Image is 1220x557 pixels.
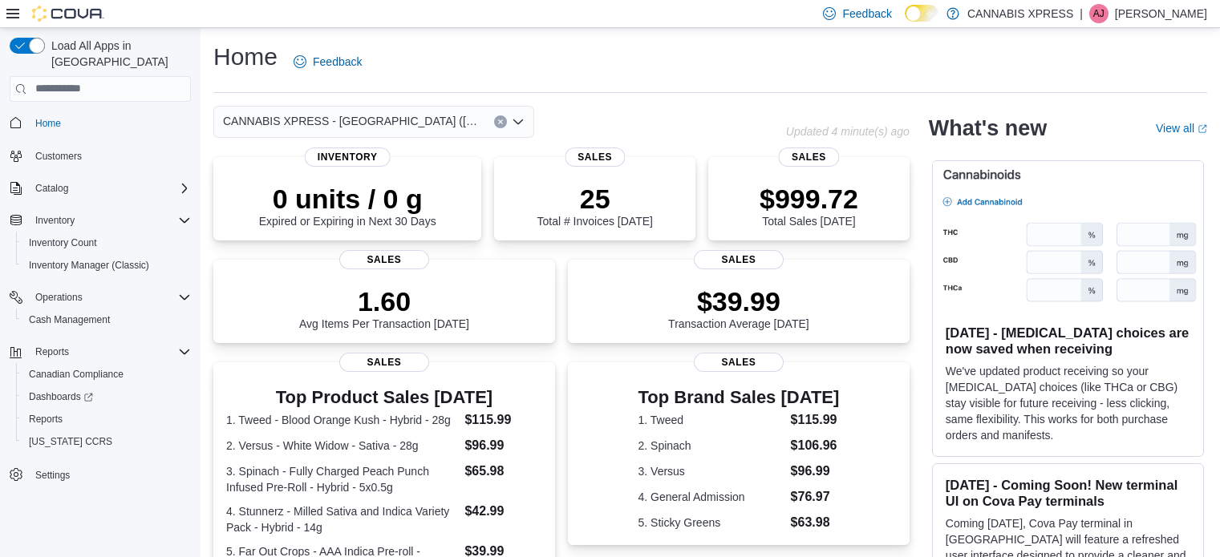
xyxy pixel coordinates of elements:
[226,412,458,428] dt: 1. Tweed - Blood Orange Kush - Hybrid - 28g
[760,183,858,215] p: $999.72
[29,114,67,133] a: Home
[22,365,130,384] a: Canadian Compliance
[35,345,69,358] span: Reports
[10,105,191,528] nav: Complex example
[29,435,112,448] span: [US_STATE] CCRS
[668,285,809,330] div: Transaction Average [DATE]
[22,256,156,275] a: Inventory Manager (Classic)
[29,211,81,230] button: Inventory
[1080,4,1083,23] p: |
[946,325,1190,357] h3: [DATE] - [MEDICAL_DATA] choices are now saved when receiving
[35,291,83,304] span: Operations
[29,390,93,403] span: Dashboards
[791,462,840,481] dd: $96.99
[29,236,97,249] span: Inventory Count
[3,111,197,135] button: Home
[3,209,197,232] button: Inventory
[45,38,191,70] span: Load All Apps in [GEOGRAPHIC_DATA]
[1115,4,1207,23] p: [PERSON_NAME]
[226,438,458,454] dt: 2. Versus - White Widow - Sativa - 28g
[313,54,362,70] span: Feedback
[791,410,840,430] dd: $115.99
[22,432,119,451] a: [US_STATE] CCRS
[29,146,191,166] span: Customers
[22,387,99,406] a: Dashboards
[22,387,191,406] span: Dashboards
[638,388,840,407] h3: Top Brand Sales [DATE]
[929,115,1047,141] h2: What's new
[3,177,197,200] button: Catalog
[22,410,69,429] a: Reports
[35,214,75,227] span: Inventory
[905,5,938,22] input: Dark Mode
[537,183,652,228] div: Total # Invoices [DATE]
[339,250,429,269] span: Sales
[223,111,478,131] span: CANNABIS XPRESS - [GEOGRAPHIC_DATA] ([GEOGRAPHIC_DATA])
[967,4,1073,23] p: CANNABIS XPRESS
[638,515,784,531] dt: 5. Sticky Greens
[22,310,116,329] a: Cash Management
[22,410,191,429] span: Reports
[1089,4,1109,23] div: Anthony John
[464,410,541,430] dd: $115.99
[16,430,197,453] button: [US_STATE] CCRS
[16,363,197,385] button: Canadian Compliance
[3,341,197,363] button: Reports
[791,487,840,507] dd: $76.97
[299,285,469,330] div: Avg Items Per Transaction [DATE]
[22,233,103,252] a: Inventory Count
[694,353,784,372] span: Sales
[29,466,76,485] a: Settings
[29,179,75,198] button: Catalog
[259,183,436,215] p: 0 units / 0 g
[287,46,368,78] a: Feedback
[22,432,191,451] span: Washington CCRS
[29,413,63,426] span: Reports
[16,309,197,331] button: Cash Management
[22,310,191,329] span: Cash Management
[786,125,910,138] p: Updated 4 minute(s) ago
[226,463,458,495] dt: 3. Spinach - Fully Charged Peach Punch Infused Pre-Roll - Hybrid - 5x0.5g
[226,388,542,407] h3: Top Product Sales [DATE]
[22,365,191,384] span: Canadian Compliance
[668,285,809,317] p: $39.99
[29,342,191,361] span: Reports
[1093,4,1104,23] span: AJ
[226,503,458,535] dt: 4. Stunnerz - Milled Sativa and Indica Variety Pack - Hybrid - 14g
[779,147,839,167] span: Sales
[464,436,541,455] dd: $96.99
[638,412,784,428] dt: 1. Tweed
[565,147,625,167] span: Sales
[3,144,197,168] button: Customers
[464,462,541,481] dd: $65.98
[259,183,436,228] div: Expired or Expiring in Next 30 Days
[512,115,525,128] button: Open list of options
[16,254,197,276] button: Inventory Manager (Classic)
[35,182,68,195] span: Catalog
[791,513,840,532] dd: $63.98
[29,259,149,272] span: Inventory Manager (Classic)
[29,147,88,166] a: Customers
[494,115,507,128] button: Clear input
[29,179,191,198] span: Catalog
[29,113,191,133] span: Home
[16,385,197,408] a: Dashboards
[638,489,784,505] dt: 4. General Admission
[3,462,197,486] button: Settings
[842,6,891,22] span: Feedback
[1198,124,1207,134] svg: External link
[35,117,61,130] span: Home
[35,469,70,482] span: Settings
[305,147,391,167] span: Inventory
[29,211,191,230] span: Inventory
[32,6,104,22] img: Cova
[537,183,652,215] p: 25
[760,183,858,228] div: Total Sales [DATE]
[299,285,469,317] p: 1.60
[29,288,89,307] button: Operations
[29,368,124,381] span: Canadian Compliance
[638,438,784,454] dt: 2. Spinach
[464,502,541,521] dd: $42.99
[946,477,1190,509] h3: [DATE] - Coming Soon! New terminal UI on Cova Pay terminals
